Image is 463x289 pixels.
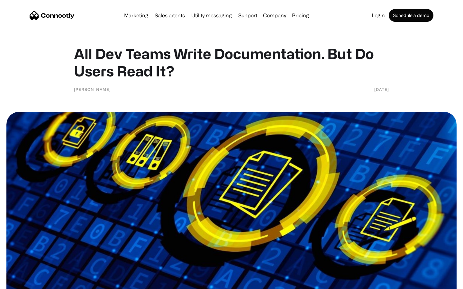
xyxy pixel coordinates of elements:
[122,13,151,18] a: Marketing
[369,13,387,18] a: Login
[189,13,234,18] a: Utility messaging
[289,13,312,18] a: Pricing
[374,86,389,92] div: [DATE]
[389,9,433,22] a: Schedule a demo
[236,13,260,18] a: Support
[74,86,111,92] div: [PERSON_NAME]
[74,45,389,80] h1: All Dev Teams Write Documentation. But Do Users Read It?
[6,278,39,287] aside: Language selected: English
[263,11,286,20] div: Company
[152,13,187,18] a: Sales agents
[13,278,39,287] ul: Language list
